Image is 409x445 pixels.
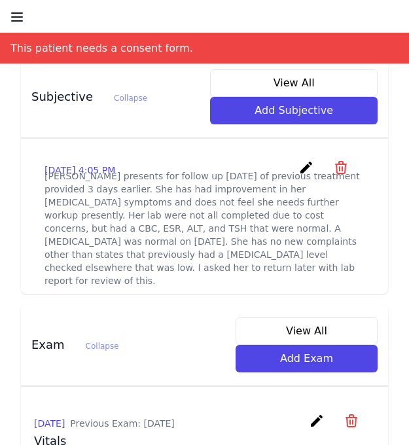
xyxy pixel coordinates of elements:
[210,97,378,124] button: Add Subjective
[44,164,115,177] p: [DATE] 4:05 PM
[309,413,325,429] i: create
[10,33,193,63] div: This patient needs a consent form.
[210,69,378,97] button: View All
[298,166,317,178] a: create
[114,94,147,103] span: Collapse
[31,337,119,353] h3: Exam
[44,169,365,287] p: [PERSON_NAME] presents for follow up [DATE] of previous treatment provided 3 days earlier. She ha...
[236,317,378,345] button: View All
[236,345,378,372] button: Add Exam
[70,418,174,429] span: Previous Exam: [DATE]
[34,417,175,430] p: [DATE]
[309,419,328,431] a: create
[86,342,119,351] span: Collapse
[31,89,147,105] h3: Subjective
[298,160,314,175] i: create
